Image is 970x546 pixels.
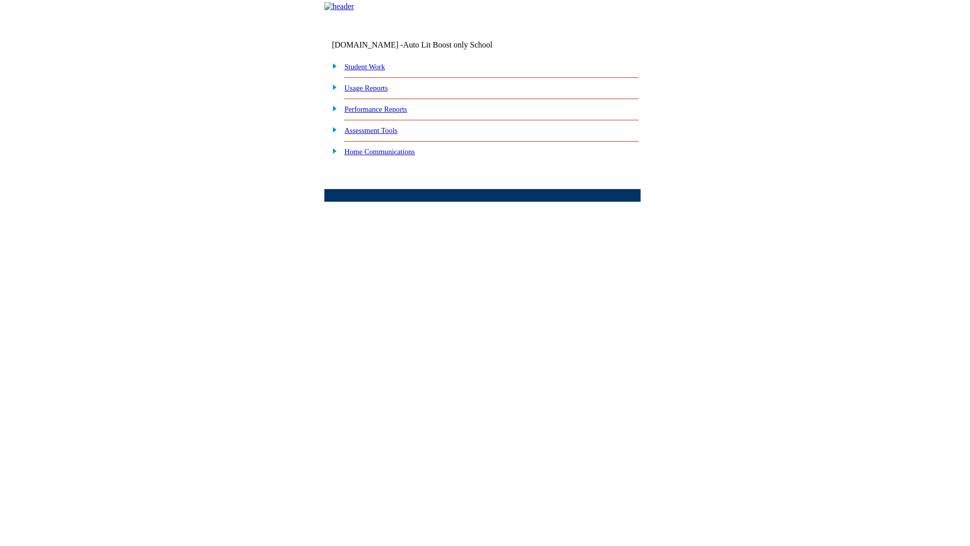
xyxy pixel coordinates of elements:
[345,63,385,71] a: Student Work
[327,104,337,113] img: plus.gif
[327,146,337,155] img: plus.gif
[345,148,415,156] a: Home Communications
[327,61,337,70] img: plus.gif
[345,126,398,134] a: Assessment Tools
[403,40,493,49] nobr: Auto Lit Boost only School
[345,84,388,92] a: Usage Reports
[332,40,518,50] td: [DOMAIN_NAME] -
[324,2,354,11] img: header
[327,82,337,92] img: plus.gif
[327,125,337,134] img: plus.gif
[345,105,407,113] a: Performance Reports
